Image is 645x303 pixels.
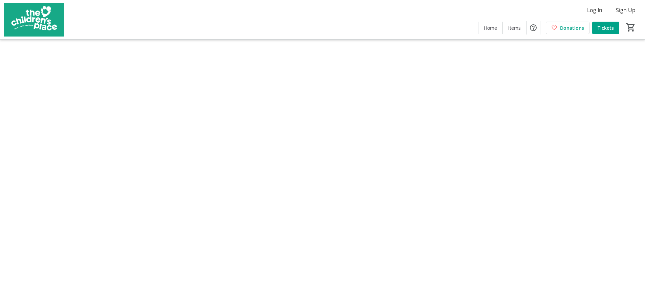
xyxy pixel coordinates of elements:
span: Tickets [598,24,614,31]
button: Log In [582,5,608,16]
button: Help [526,21,540,34]
span: Items [508,24,521,31]
span: Home [484,24,497,31]
button: Sign Up [610,5,641,16]
a: Items [503,22,526,34]
a: Home [478,22,502,34]
span: Sign Up [616,6,636,14]
a: Donations [546,22,589,34]
a: Tickets [592,22,619,34]
img: The Children's Place's Logo [4,3,64,37]
span: Donations [560,24,584,31]
button: Cart [625,21,637,33]
span: Log In [587,6,602,14]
